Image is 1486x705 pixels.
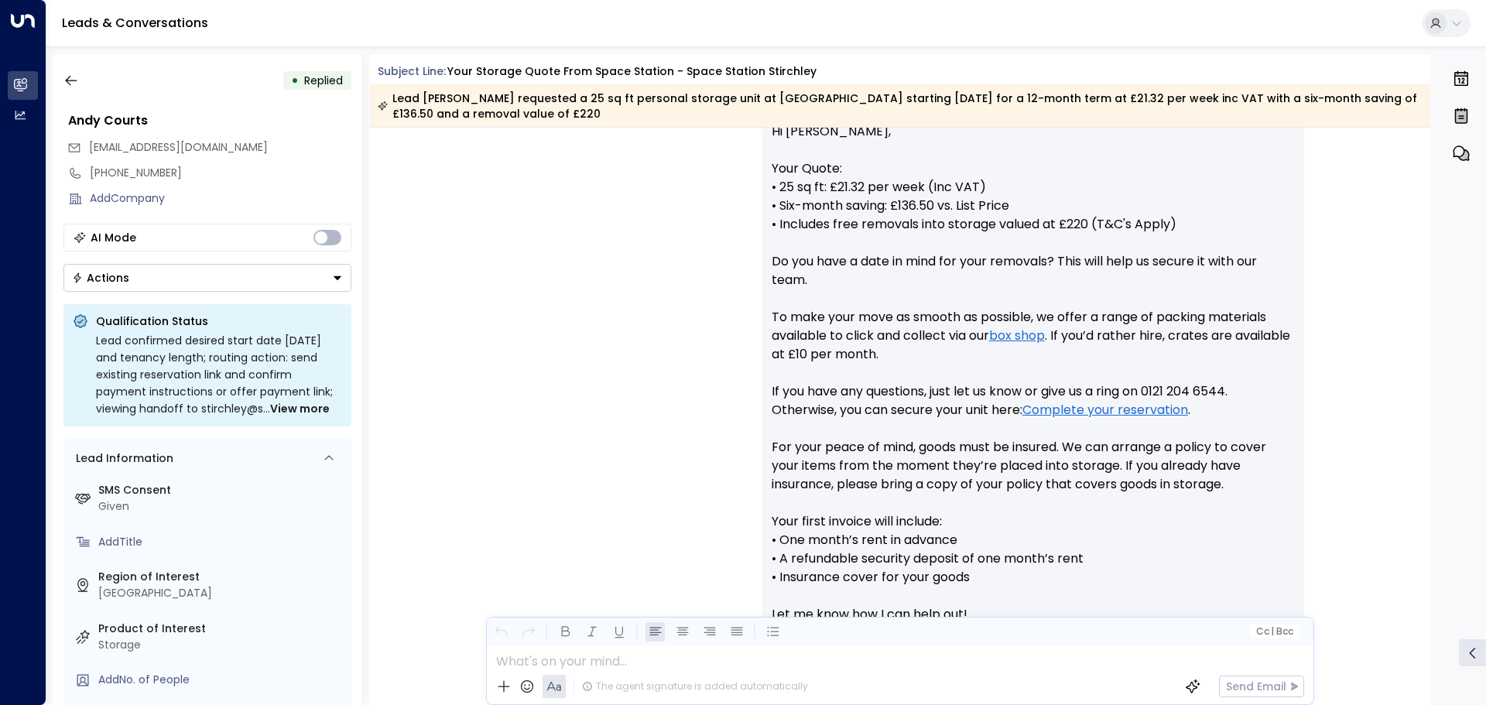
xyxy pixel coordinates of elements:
div: Lead confirmed desired start date [DATE] and tenancy length; routing action: send existing reserv... [96,332,342,417]
span: View more [270,400,330,417]
button: Redo [519,622,538,642]
button: Cc|Bcc [1249,625,1299,639]
div: [GEOGRAPHIC_DATA] [98,585,345,601]
div: AddNo. of People [98,672,345,688]
label: Product of Interest [98,621,345,637]
div: Lead Information [70,450,173,467]
button: Actions [63,264,351,292]
div: Andy Courts [68,111,351,130]
div: Lead [PERSON_NAME] requested a 25 sq ft personal storage unit at [GEOGRAPHIC_DATA] starting [DATE... [378,91,1422,121]
div: [PHONE_NUMBER] [90,165,351,181]
span: [EMAIL_ADDRESS][DOMAIN_NAME] [89,139,268,155]
div: Actions [72,271,129,285]
span: | [1271,626,1274,637]
p: Qualification Status [96,313,342,329]
span: andyc786@hotmail.com [89,139,268,156]
div: AI Mode [91,230,136,245]
span: Cc Bcc [1255,626,1293,637]
div: AddTitle [98,534,345,550]
div: Your storage quote from Space Station - Space Station Stirchley [447,63,817,80]
a: box shop [989,327,1045,345]
a: Leads & Conversations [62,14,208,32]
span: Replied [304,73,343,88]
p: Hi [PERSON_NAME], Your Quote: • 25 sq ft: £21.32 per week (Inc VAT) • Six-month saving: £136.50 v... [772,122,1295,642]
label: SMS Consent [98,482,345,498]
div: Given [98,498,345,515]
span: Subject Line: [378,63,446,79]
div: Storage [98,637,345,653]
a: Complete your reservation [1022,401,1188,419]
button: Undo [491,622,511,642]
div: AddCompany [90,190,351,207]
div: • [291,67,299,94]
div: The agent signature is added automatically [582,679,808,693]
div: Button group with a nested menu [63,264,351,292]
label: Region of Interest [98,569,345,585]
